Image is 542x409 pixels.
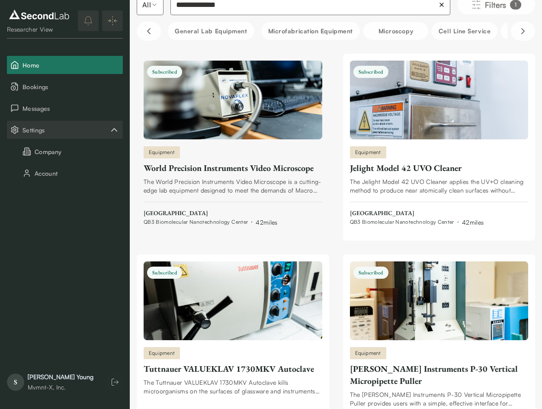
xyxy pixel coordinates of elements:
[78,10,99,31] button: notifications
[144,61,322,139] img: World Precision Instruments Video Microscope
[144,209,278,218] span: [GEOGRAPHIC_DATA]
[22,61,119,70] span: Home
[7,164,123,182] button: Account
[149,148,175,156] span: Equipment
[350,390,529,408] div: The [PERSON_NAME] Instruments P-30 Vertical Micropipette Puller provides users with a simple, eff...
[350,162,529,174] div: Jelight Model 42 UVO Cleaner
[144,261,322,340] img: Tuttnauer VALUEKLAV 1730MKV Autoclave
[168,22,254,40] button: General Lab equipment
[350,219,454,225] span: QB3 Biomolecular Nanotechnology Center
[22,126,109,135] span: Settings
[7,374,24,391] span: S
[353,267,388,279] span: Subscribed
[350,363,529,387] div: [PERSON_NAME] Instruments P-30 Vertical Micropipette Puller
[7,25,71,34] div: Researcher View
[363,22,428,40] button: Microscopy
[350,61,529,139] img: Jelight Model 42 UVO Cleaner
[28,373,93,381] div: [PERSON_NAME] Young
[7,99,123,117] button: Messages
[7,142,123,161] button: Company
[432,22,497,40] button: Cell line service
[462,218,484,227] div: 42 miles
[350,261,529,340] img: Sutter Instruments P-30 Vertical Micropipette Puller
[7,121,123,139] div: Settings sub items
[107,374,123,390] button: Log out
[511,22,535,41] button: Scroll right
[350,177,529,195] div: The Jelight Model 42 UVO Cleaner applies the UV+O cleaning method to produce near atomically clea...
[22,104,119,113] span: Messages
[7,121,123,139] button: Settings
[102,10,123,31] button: Expand/Collapse sidebar
[144,162,322,174] div: World Precision Instruments Video Microscope
[22,82,119,91] span: Bookings
[355,148,381,156] span: Equipment
[353,66,388,78] span: Subscribed
[147,66,182,78] span: Subscribed
[28,383,93,392] div: Mvmnt-X, Inc.
[144,363,322,375] div: Tuttnauer VALUEKLAV 1730MKV Autoclave
[355,349,381,357] span: Equipment
[144,177,322,195] div: The World Precision Instruments Video Microscope is a cutting-edge lab equipment designed to meet...
[137,22,161,41] button: Scroll left
[147,267,182,279] span: Subscribed
[149,349,175,357] span: Equipment
[7,8,71,22] img: logo
[350,61,529,227] a: Jelight Model 42 UVO CleanerSubscribedEquipmentJelight Model 42 UVO CleanerThe Jelight Model 42 U...
[7,56,123,74] button: Home
[256,218,277,227] div: 42 miles
[261,22,360,40] button: Microfabrication Equipment
[7,77,123,96] button: Bookings
[144,219,248,225] span: QB3 Biomolecular Nanotechnology Center
[350,209,484,218] span: [GEOGRAPHIC_DATA]
[144,378,322,396] div: The Tuttnauer VALUEKLAV 1730MKV Autoclave kills microorganisms on the surfaces of glassware and i...
[144,61,322,227] a: World Precision Instruments Video MicroscopeSubscribedEquipmentWorld Precision Instruments Video ...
